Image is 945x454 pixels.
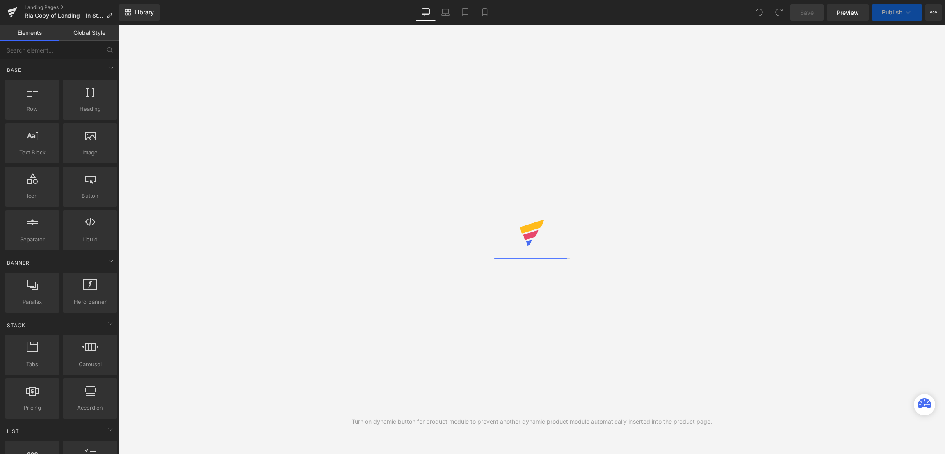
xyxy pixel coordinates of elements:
span: Pricing [7,404,57,412]
button: Publish [872,4,922,21]
span: Preview [837,8,859,17]
span: Text Block [7,148,57,157]
span: Save [800,8,814,17]
span: Image [65,148,115,157]
a: Landing Pages [25,4,119,11]
span: Hero Banner [65,298,115,306]
button: Redo [771,4,787,21]
span: Stack [6,321,26,329]
span: Library [135,9,154,16]
a: Mobile [475,4,495,21]
span: Heading [65,105,115,113]
span: Ria Copy of Landing - In Store [25,12,103,19]
span: Accordion [65,404,115,412]
span: Publish [882,9,902,16]
span: Button [65,192,115,200]
a: Desktop [416,4,436,21]
span: Separator [7,235,57,244]
span: Base [6,66,22,74]
a: Laptop [436,4,455,21]
span: Tabs [7,360,57,369]
a: Tablet [455,4,475,21]
span: Carousel [65,360,115,369]
button: More [925,4,942,21]
button: Undo [751,4,767,21]
span: Parallax [7,298,57,306]
span: Row [7,105,57,113]
span: Icon [7,192,57,200]
span: Banner [6,259,30,267]
span: Liquid [65,235,115,244]
a: Preview [827,4,869,21]
div: Turn on dynamic button for product module to prevent another dynamic product module automatically... [352,417,712,426]
span: List [6,427,20,435]
a: Global Style [59,25,119,41]
a: New Library [119,4,160,21]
